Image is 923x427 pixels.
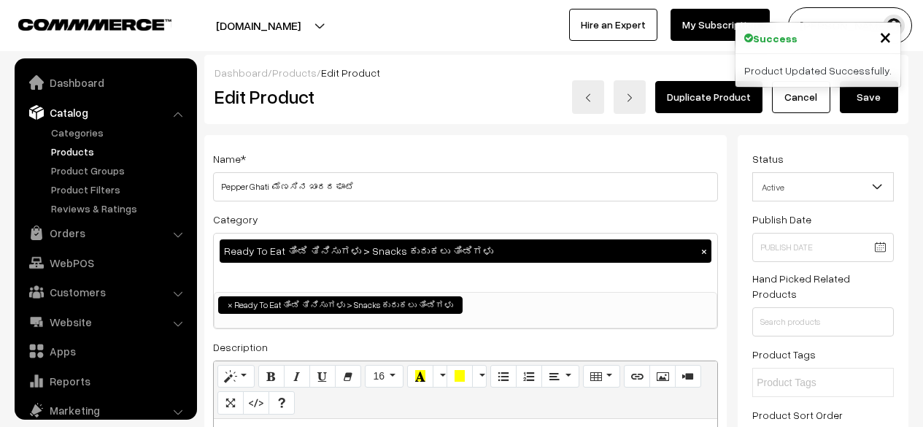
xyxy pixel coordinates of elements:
[879,23,892,50] span: ×
[671,9,770,41] a: My Subscription
[213,151,246,166] label: Name
[752,347,816,362] label: Product Tags
[215,66,268,79] a: Dashboard
[335,365,361,388] button: Remove Font Style (CTRL+\)
[269,391,295,415] button: Help
[18,15,146,32] a: COMMMERCE
[18,19,171,30] img: COMMMERCE
[772,81,830,113] a: Cancel
[753,31,798,46] strong: Success
[373,370,385,382] span: 16
[757,375,884,391] input: Product Tags
[625,93,634,102] img: right-arrow.png
[321,66,380,79] span: Edit Product
[213,172,718,201] input: Name
[272,66,317,79] a: Products
[516,365,542,388] button: Ordered list (CTRL+SHIFT+NUM8)
[18,250,192,276] a: WebPOS
[752,271,894,301] label: Hand Picked Related Products
[655,81,762,113] a: Duplicate Product
[407,365,433,388] button: Recent Color
[47,182,192,197] a: Product Filters
[284,365,310,388] button: Italic (CTRL+I)
[18,368,192,394] a: Reports
[213,339,268,355] label: Description
[217,391,244,415] button: Full Screen
[309,365,336,388] button: Underline (CTRL+U)
[788,7,912,44] button: [PERSON_NAME]
[217,365,255,388] button: Style
[165,7,352,44] button: [DOMAIN_NAME]
[490,365,517,388] button: Unordered list (CTRL+SHIFT+NUM7)
[47,144,192,159] a: Products
[18,69,192,96] a: Dashboard
[18,397,192,423] a: Marketing
[735,54,900,87] div: Product Updated Successfully.
[698,245,711,258] button: ×
[583,365,620,388] button: Table
[752,151,784,166] label: Status
[752,233,894,262] input: Publish Date
[215,85,487,108] h2: Edit Product
[752,212,811,227] label: Publish Date
[624,365,650,388] button: Link (CTRL+K)
[215,65,898,80] div: / /
[243,391,269,415] button: Code View
[883,15,905,36] img: user
[472,365,487,388] button: More Color
[47,125,192,140] a: Categories
[753,174,893,200] span: Active
[18,220,192,246] a: Orders
[228,299,233,312] span: ×
[218,296,463,314] li: Ready To Eat ತಿಂಡಿ ತಿನಿಸುಗಳು > Snacks ಕುರುಕಲು ತಿಂಡಿಗಳು
[433,365,447,388] button: More Color
[258,365,285,388] button: Bold (CTRL+B)
[365,365,403,388] button: Font Size
[752,307,894,336] input: Search products
[879,26,892,47] button: Close
[18,99,192,126] a: Catalog
[569,9,657,41] a: Hire an Expert
[752,172,894,201] span: Active
[18,338,192,364] a: Apps
[18,309,192,335] a: Website
[541,365,579,388] button: Paragraph
[752,407,843,423] label: Product Sort Order
[220,239,711,263] div: Ready To Eat ತಿಂಡಿ ತಿನಿಸುಗಳು > Snacks ಕುರುಕಲು ತಿಂಡಿಗಳು
[840,81,898,113] button: Save
[47,201,192,216] a: Reviews & Ratings
[18,279,192,305] a: Customers
[213,212,258,227] label: Category
[649,365,676,388] button: Picture
[47,163,192,178] a: Product Groups
[675,365,701,388] button: Video
[584,93,592,102] img: left-arrow.png
[447,365,473,388] button: Background Color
